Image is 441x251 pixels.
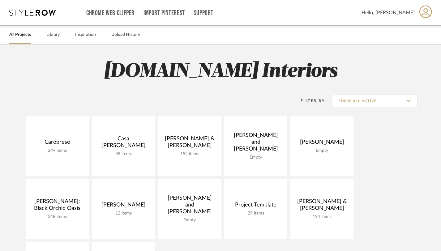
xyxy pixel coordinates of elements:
[229,211,282,216] div: 29 items
[194,11,213,16] a: Support
[229,202,282,211] div: Project Template
[111,31,140,39] a: Upload History
[31,139,84,148] div: Carobrese
[163,218,216,223] div: Empty
[46,31,60,39] a: Library
[163,195,216,218] div: [PERSON_NAME] and [PERSON_NAME]
[163,135,216,151] div: [PERSON_NAME] & [PERSON_NAME]
[97,202,150,211] div: [PERSON_NAME]
[97,211,150,216] div: 12 items
[9,31,31,39] a: All Projects
[75,31,96,39] a: Inspiration
[97,151,150,157] div: 38 items
[362,9,415,16] span: Hello, [PERSON_NAME]
[295,198,349,214] div: [PERSON_NAME] & [PERSON_NAME]
[295,214,349,219] div: 194 items
[229,155,282,160] div: Empty
[86,11,135,16] a: Chrome Web Clipper
[31,148,84,153] div: 249 items
[97,135,150,151] div: Casa [PERSON_NAME]
[295,139,349,148] div: [PERSON_NAME]
[163,151,216,157] div: 152 items
[31,214,84,219] div: 248 items
[143,11,185,16] a: Import Pinterest
[31,198,84,214] div: [PERSON_NAME]: Black Orchid Oasis
[293,98,325,104] div: Filter By
[295,148,349,153] div: Empty
[229,132,282,155] div: [PERSON_NAME] and [PERSON_NAME]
